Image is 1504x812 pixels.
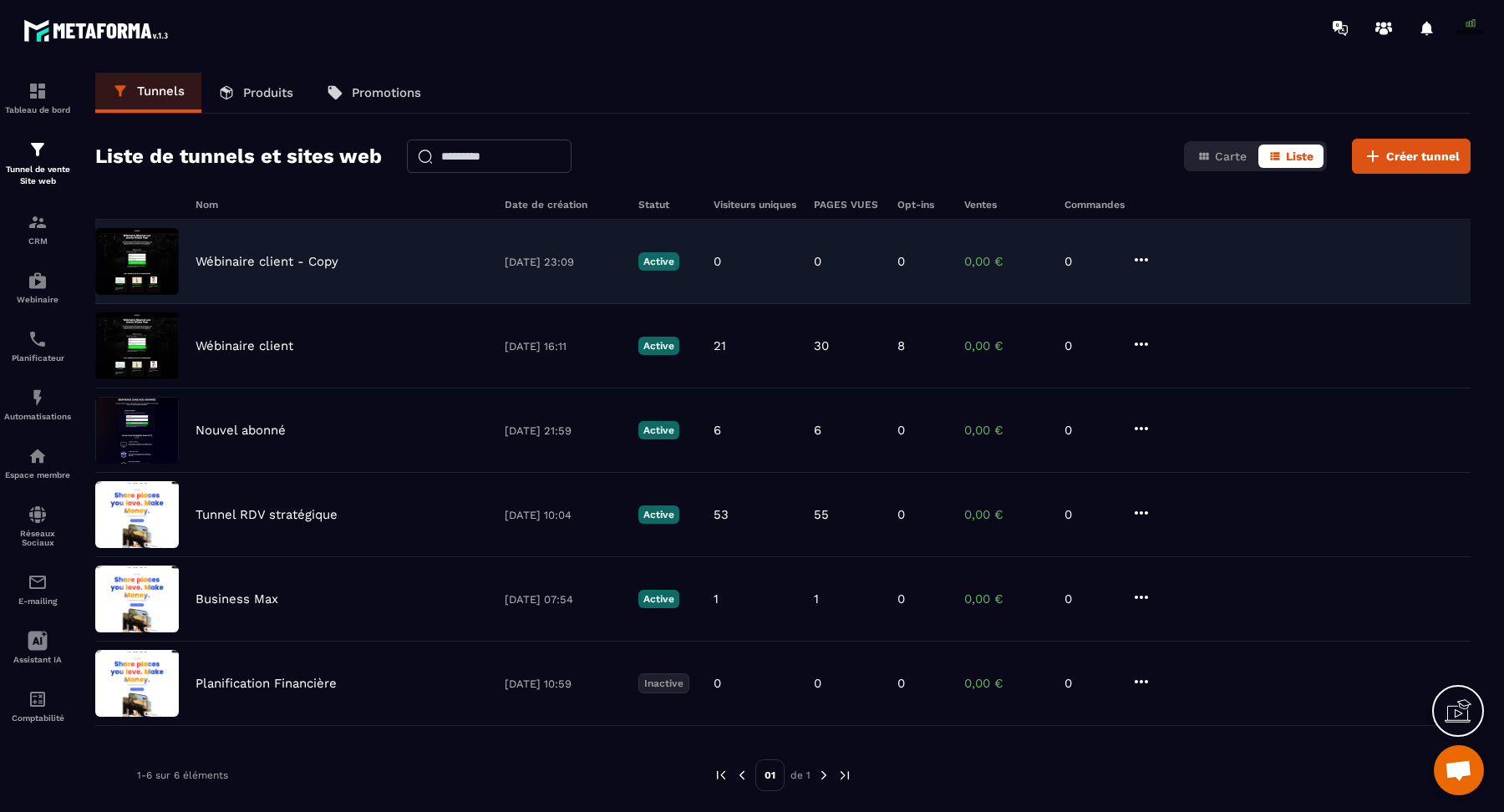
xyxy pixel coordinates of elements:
[1352,139,1471,174] button: Créer tunnel
[1064,254,1115,269] p: 0
[95,566,179,632] img: image
[4,529,71,547] p: Réseaux Sociaux
[201,73,310,113] a: Produits
[4,560,71,618] a: emailemailE-mailing
[310,73,438,113] a: Promotions
[734,768,749,783] img: prev
[505,509,622,521] p: [DATE] 10:04
[814,423,821,438] p: 6
[1187,145,1257,168] button: Carte
[1258,145,1324,168] button: Liste
[4,295,71,304] p: Webinaire
[1064,591,1115,606] p: 0
[505,678,622,690] p: [DATE] 10:59
[28,81,48,101] img: formation
[814,507,829,522] p: 55
[95,650,179,717] img: image
[4,713,71,723] p: Comptabilité
[28,689,48,709] img: accountant
[4,412,71,421] p: Automatisations
[4,200,71,258] a: formationformationCRM
[4,127,71,200] a: formationformationTunnel de vente Site web
[814,254,821,269] p: 0
[964,199,1048,211] h6: Ventes
[505,199,622,211] h6: Date de création
[755,759,785,791] p: 01
[897,254,905,269] p: 0
[4,596,71,606] p: E-mailing
[1064,199,1125,211] h6: Commandes
[196,254,338,269] p: Wébinaire client - Copy
[95,481,179,548] img: image
[897,338,905,353] p: 8
[95,73,201,113] a: Tunnels
[897,591,905,606] p: 0
[714,338,726,353] p: 21
[4,236,71,246] p: CRM
[790,769,810,782] p: de 1
[638,199,697,211] h6: Statut
[4,492,71,560] a: social-networksocial-networkRéseaux Sociaux
[814,591,819,606] p: 1
[964,254,1048,269] p: 0,00 €
[28,505,48,525] img: social-network
[137,84,185,99] p: Tunnels
[638,337,679,355] p: Active
[964,676,1048,691] p: 0,00 €
[28,212,48,232] img: formation
[638,421,679,439] p: Active
[28,388,48,408] img: automations
[714,199,797,211] h6: Visiteurs uniques
[196,507,338,522] p: Tunnel RDV stratégique
[638,505,679,524] p: Active
[4,353,71,363] p: Planificateur
[28,572,48,592] img: email
[28,271,48,291] img: automations
[897,507,905,522] p: 0
[964,507,1048,522] p: 0,00 €
[4,618,71,677] a: Assistant IA
[814,338,829,353] p: 30
[638,590,679,608] p: Active
[4,258,71,317] a: automationsautomationsWebinaire
[1215,150,1247,163] span: Carte
[196,338,293,353] p: Wébinaire client
[196,423,286,438] p: Nouvel abonné
[28,446,48,466] img: automations
[4,434,71,492] a: automationsautomationsEspace membre
[814,199,881,211] h6: PAGES VUES
[964,423,1048,438] p: 0,00 €
[505,340,622,353] p: [DATE] 16:11
[897,676,905,691] p: 0
[137,769,228,781] p: 1-6 sur 6 éléments
[964,338,1048,353] p: 0,00 €
[95,312,179,379] img: image
[714,591,719,606] p: 1
[28,140,48,160] img: formation
[4,105,71,114] p: Tableau de bord
[1064,507,1115,522] p: 0
[897,423,905,438] p: 0
[837,768,852,783] img: next
[714,768,729,783] img: prev
[714,676,721,691] p: 0
[714,423,721,438] p: 6
[243,85,293,100] p: Produits
[1286,150,1313,163] span: Liste
[4,470,71,480] p: Espace membre
[1434,745,1484,795] div: Ouvrir le chat
[505,593,622,606] p: [DATE] 07:54
[4,655,71,664] p: Assistant IA
[1064,676,1115,691] p: 0
[897,199,948,211] h6: Opt-ins
[95,228,179,295] img: image
[23,15,174,46] img: logo
[505,256,622,268] p: [DATE] 23:09
[28,329,48,349] img: scheduler
[95,397,179,464] img: image
[816,768,831,783] img: next
[505,424,622,437] p: [DATE] 21:59
[4,375,71,434] a: automationsautomationsAutomatisations
[196,199,488,211] h6: Nom
[4,69,71,127] a: formationformationTableau de bord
